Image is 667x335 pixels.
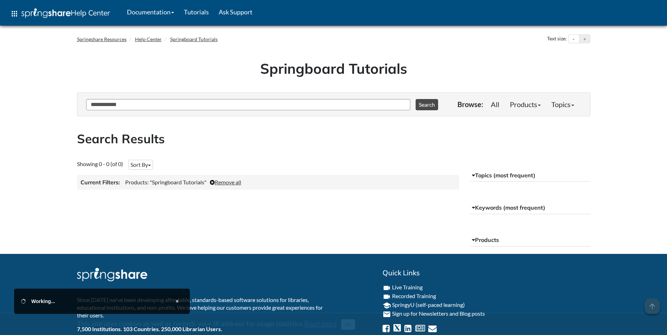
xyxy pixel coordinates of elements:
img: Springshare [77,268,147,281]
a: Topics [546,97,579,111]
h2: Search Results [77,130,590,147]
button: Products [470,234,590,247]
button: Close [341,319,355,330]
p: Browse: [457,99,483,109]
span: "Springboard Tutorials" [150,179,206,185]
i: videocam [383,293,391,301]
h1: Springboard Tutorials [82,59,585,78]
a: Ask Support [214,3,257,21]
a: Remove all [210,179,241,185]
div: Text size: [546,34,568,44]
a: arrow_upward [644,299,660,308]
b: 7,500 Institutions. 103 Countries. 250,000 Librarian Users. [77,326,222,332]
span: Working... [31,298,55,304]
a: Live Training [392,284,423,290]
a: Products [505,97,546,111]
button: Topics (most frequent) [470,169,590,182]
a: SpringyU (self-paced learning) [392,301,465,308]
h3: Current Filters [81,178,120,186]
a: Recorded Training [392,293,436,299]
a: Tutorials [179,3,214,21]
a: Sign up for Newsletters and Blog posts [392,310,485,317]
button: Close [172,296,183,307]
i: videocam [383,284,391,292]
h2: Quick Links [383,268,590,278]
a: Springboard Tutorials [170,36,218,42]
a: Read more [304,319,337,328]
a: All [486,97,505,111]
span: Products: [125,179,149,185]
a: Documentation [122,3,179,21]
span: arrow_upward [644,298,660,314]
i: school [383,301,391,310]
a: Help Center [135,36,162,42]
i: email [383,310,391,318]
button: Increase text size [579,35,590,43]
button: Decrease text size [569,35,579,43]
p: Since [DATE] we've been developing affordable, standards-based software solutions for libraries, ... [77,296,328,320]
button: Search [416,99,438,110]
span: Showing 0 - 0 (of 0) [77,160,123,167]
a: apps Help Center [5,3,115,24]
span: apps [10,9,19,18]
a: Springshare Resources [77,36,127,42]
button: Keywords (most frequent) [470,202,590,214]
span: Help Center [71,8,110,17]
button: Sort By [128,160,153,170]
div: This site uses cookies as well as records your IP address for usage statistics. [70,318,597,330]
img: Springshare [21,8,71,18]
